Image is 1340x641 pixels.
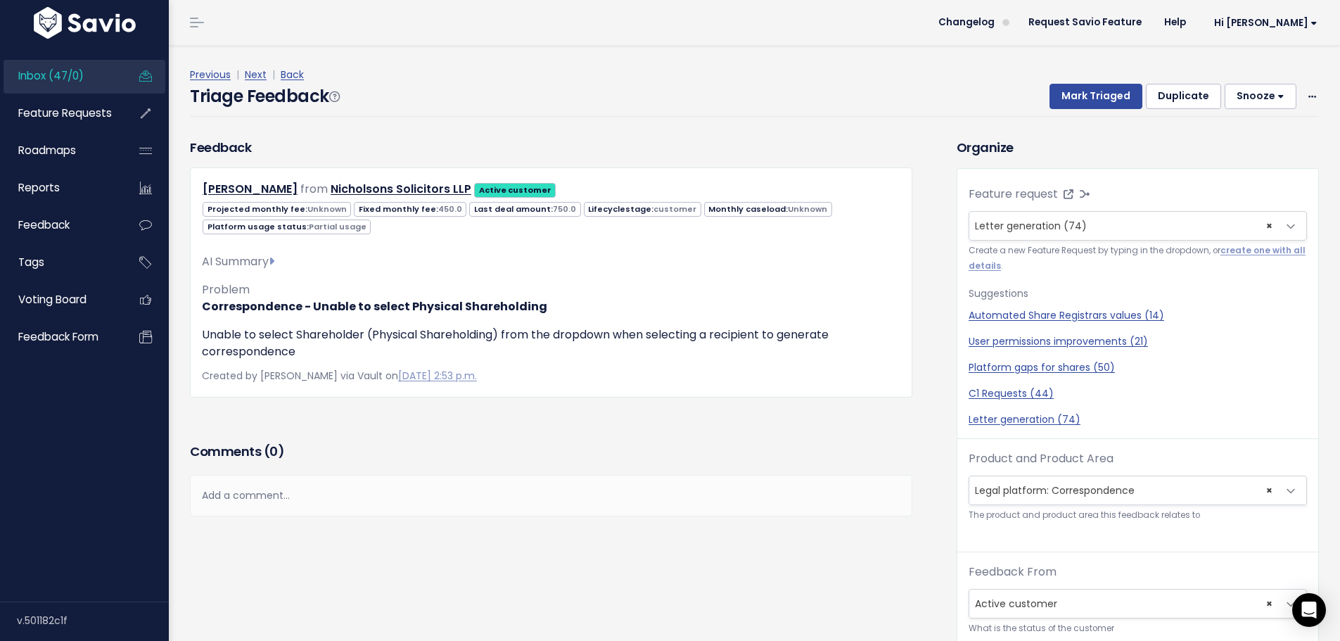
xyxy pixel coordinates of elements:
[1266,212,1272,240] span: ×
[938,18,995,27] span: Changelog
[969,476,1278,504] span: Legal platform: Correspondence
[269,443,278,460] span: 0
[1266,590,1272,618] span: ×
[4,172,117,204] a: Reports
[469,202,580,217] span: Last deal amount:
[1266,476,1272,504] span: ×
[281,68,304,82] a: Back
[1049,84,1142,109] button: Mark Triaged
[18,180,60,195] span: Reports
[1225,84,1296,109] button: Snooze
[969,186,1058,203] label: Feature request
[438,203,462,215] span: 450.0
[18,255,44,269] span: Tags
[309,221,366,232] span: Partial usage
[969,334,1307,349] a: User permissions improvements (21)
[969,508,1307,523] small: The product and product area this feedback relates to
[307,203,347,215] span: Unknown
[18,329,98,344] span: Feedback form
[969,308,1307,323] a: Automated Share Registrars values (14)
[1214,18,1317,28] span: Hi [PERSON_NAME]
[969,243,1307,274] small: Create a new Feature Request by typing in the dropdown, or .
[969,245,1306,271] a: create one with all details
[4,134,117,167] a: Roadmaps
[202,281,250,298] span: Problem
[203,220,371,234] span: Platform usage status:
[4,209,117,241] a: Feedback
[969,285,1307,303] p: Suggestions
[975,219,1087,233] span: Letter generation (74)
[1017,12,1153,33] a: Request Savio Feature
[1146,84,1221,109] button: Duplicate
[190,68,231,82] a: Previous
[331,181,471,197] a: Nicholsons Solicitors LLP
[190,138,251,157] h3: Feedback
[203,181,298,197] a: [PERSON_NAME]
[1197,12,1329,34] a: Hi [PERSON_NAME]
[202,326,900,360] p: Unable to select Shareholder (Physical Shareholding) from the dropdown when selecting a recipient...
[957,138,1319,157] h3: Organize
[1153,12,1197,33] a: Help
[354,202,466,217] span: Fixed monthly fee:
[18,143,76,158] span: Roadmaps
[18,106,112,120] span: Feature Requests
[4,97,117,129] a: Feature Requests
[4,60,117,92] a: Inbox (47/0)
[584,202,701,217] span: Lifecyclestage:
[18,217,70,232] span: Feedback
[969,450,1114,467] label: Product and Product Area
[18,68,84,83] span: Inbox (47/0)
[18,292,87,307] span: Voting Board
[4,321,117,353] a: Feedback form
[788,203,827,215] span: Unknown
[4,284,117,316] a: Voting Board
[969,412,1307,427] a: Letter generation (74)
[202,298,547,315] strong: Correspondence - Unable to select Physical Shareholding
[479,184,551,196] strong: Active customer
[704,202,832,217] span: Monthly caseload:
[653,203,696,215] span: customer
[17,602,169,639] div: v.501182c1f
[30,7,139,39] img: logo-white.9d6f32f41409.svg
[969,386,1307,401] a: C1 Requests (44)
[969,589,1307,618] span: Active customer
[4,246,117,279] a: Tags
[203,202,351,217] span: Projected monthly fee:
[190,84,339,109] h4: Triage Feedback
[202,253,274,269] span: AI Summary
[553,203,576,215] span: 750.0
[300,181,328,197] span: from
[269,68,278,82] span: |
[398,369,477,383] a: [DATE] 2:53 p.m.
[1292,593,1326,627] div: Open Intercom Messenger
[969,476,1307,505] span: Legal platform: Correspondence
[190,475,912,516] div: Add a comment...
[969,621,1307,636] small: What is the status of the customer
[234,68,242,82] span: |
[245,68,267,82] a: Next
[969,590,1278,618] span: Active customer
[190,442,912,462] h3: Comments ( )
[969,564,1057,580] label: Feedback From
[969,360,1307,375] a: Platform gaps for shares (50)
[202,369,477,383] span: Created by [PERSON_NAME] via Vault on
